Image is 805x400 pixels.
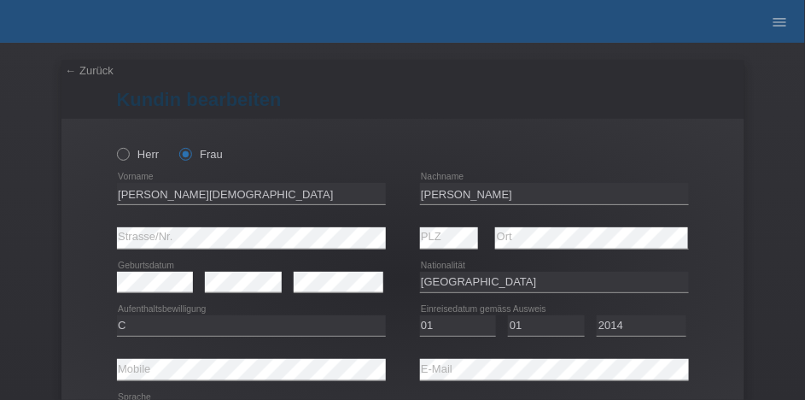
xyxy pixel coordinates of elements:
[179,148,190,159] input: Frau
[66,64,114,77] a: ← Zurück
[117,148,128,159] input: Herr
[117,89,689,110] h1: Kundin bearbeiten
[762,16,796,26] a: menu
[117,148,160,161] label: Herr
[179,148,223,161] label: Frau
[771,14,788,31] i: menu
